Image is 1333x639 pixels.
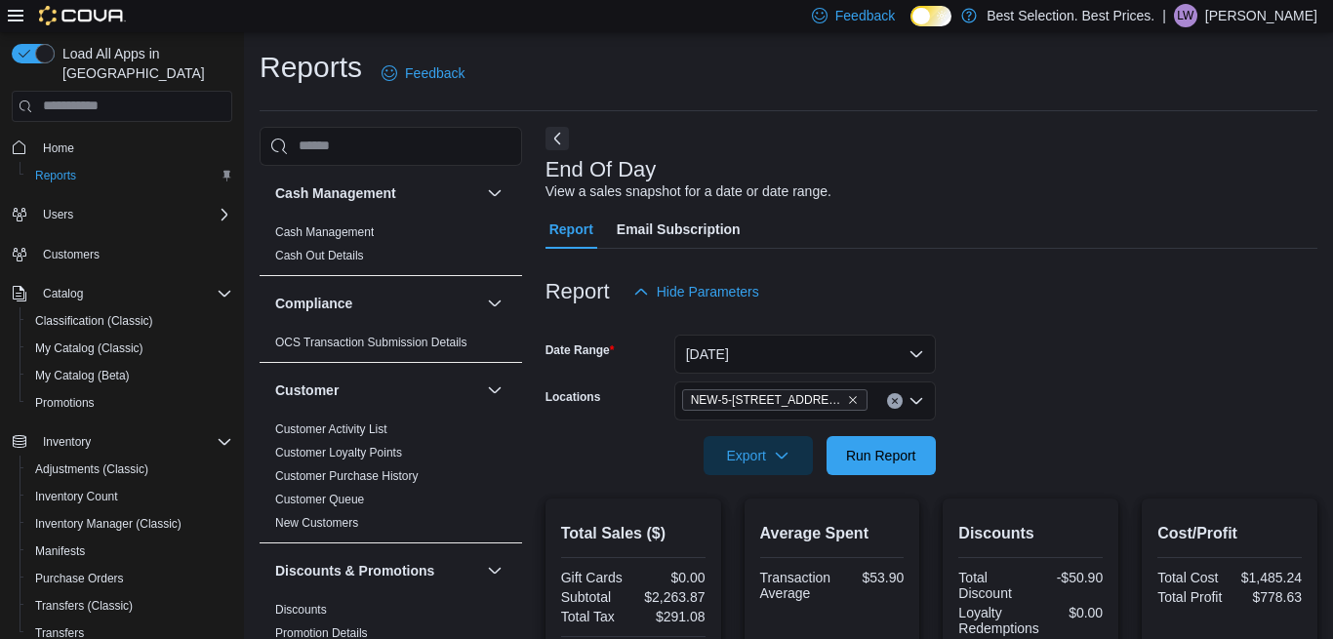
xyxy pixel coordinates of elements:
[704,436,813,475] button: Export
[43,434,91,450] span: Inventory
[275,294,352,313] h3: Compliance
[1034,570,1103,585] div: -$50.90
[275,561,434,580] h3: Discounts & Promotions
[27,567,132,590] a: Purchase Orders
[27,391,232,415] span: Promotions
[374,54,472,93] a: Feedback
[958,570,1027,601] div: Total Discount
[35,571,124,586] span: Purchase Orders
[1157,570,1226,585] div: Total Cost
[691,390,843,410] span: NEW-5-[STREET_ADDRESS]
[405,63,465,83] span: Feedback
[483,292,506,315] button: Compliance
[35,203,81,226] button: Users
[545,127,569,150] button: Next
[275,446,402,459] a: Customer Loyalty Points
[1174,4,1197,27] div: lilly wohlers
[35,430,99,454] button: Inventory
[275,294,479,313] button: Compliance
[637,570,706,585] div: $0.00
[275,516,358,530] a: New Customers
[35,368,130,383] span: My Catalog (Beta)
[910,26,911,27] span: Dark Mode
[35,430,232,454] span: Inventory
[35,516,182,532] span: Inventory Manager (Classic)
[760,570,831,601] div: Transaction Average
[275,492,364,507] span: Customer Queue
[27,567,232,590] span: Purchase Orders
[561,522,706,545] h2: Total Sales ($)
[35,282,232,305] span: Catalog
[20,538,240,565] button: Manifests
[35,282,91,305] button: Catalog
[1157,522,1302,545] h2: Cost/Profit
[27,164,232,187] span: Reports
[1162,4,1166,27] p: |
[760,522,905,545] h2: Average Spent
[27,337,151,360] a: My Catalog (Classic)
[275,469,419,483] a: Customer Purchase History
[27,594,141,618] a: Transfers (Classic)
[847,394,859,406] button: Remove NEW-5-1000 Northwest Blvd-Creston from selection in this group
[35,340,143,356] span: My Catalog (Classic)
[275,335,467,350] span: OCS Transaction Submission Details
[27,309,161,333] a: Classification (Classic)
[260,331,522,362] div: Compliance
[910,6,951,26] input: Dark Mode
[35,313,153,329] span: Classification (Classic)
[483,181,506,205] button: Cash Management
[1205,4,1317,27] p: [PERSON_NAME]
[55,44,232,83] span: Load All Apps in [GEOGRAPHIC_DATA]
[27,594,232,618] span: Transfers (Classic)
[260,48,362,87] h1: Reports
[275,380,479,400] button: Customer
[827,436,936,475] button: Run Report
[958,522,1103,545] h2: Discounts
[275,380,339,400] h3: Customer
[887,393,903,409] button: Clear input
[545,342,615,358] label: Date Range
[909,393,924,409] button: Open list of options
[275,445,402,460] span: Customer Loyalty Points
[27,164,84,187] a: Reports
[20,389,240,417] button: Promotions
[27,458,156,481] a: Adjustments (Classic)
[275,561,479,580] button: Discounts & Promotions
[4,240,240,268] button: Customers
[35,137,82,160] a: Home
[20,162,240,189] button: Reports
[1233,570,1302,585] div: $1,485.24
[275,515,358,531] span: New Customers
[35,461,148,477] span: Adjustments (Classic)
[561,589,629,605] div: Subtotal
[657,282,759,301] span: Hide Parameters
[260,418,522,542] div: Customer
[617,210,741,249] span: Email Subscription
[4,201,240,228] button: Users
[4,280,240,307] button: Catalog
[27,485,232,508] span: Inventory Count
[1233,589,1302,605] div: $778.63
[958,605,1039,636] div: Loyalty Redemptions
[682,389,868,411] span: NEW-5-1000 Northwest Blvd-Creston
[846,446,916,465] span: Run Report
[20,483,240,510] button: Inventory Count
[275,421,387,437] span: Customer Activity List
[275,602,327,618] span: Discounts
[27,539,93,563] a: Manifests
[4,134,240,162] button: Home
[27,364,138,387] a: My Catalog (Beta)
[35,395,95,411] span: Promotions
[20,335,240,362] button: My Catalog (Classic)
[275,183,479,203] button: Cash Management
[35,136,232,160] span: Home
[4,428,240,456] button: Inventory
[27,309,232,333] span: Classification (Classic)
[275,493,364,506] a: Customer Queue
[626,272,767,311] button: Hide Parameters
[483,559,506,582] button: Discounts & Promotions
[43,247,100,262] span: Customers
[35,242,232,266] span: Customers
[275,225,374,239] a: Cash Management
[35,543,85,559] span: Manifests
